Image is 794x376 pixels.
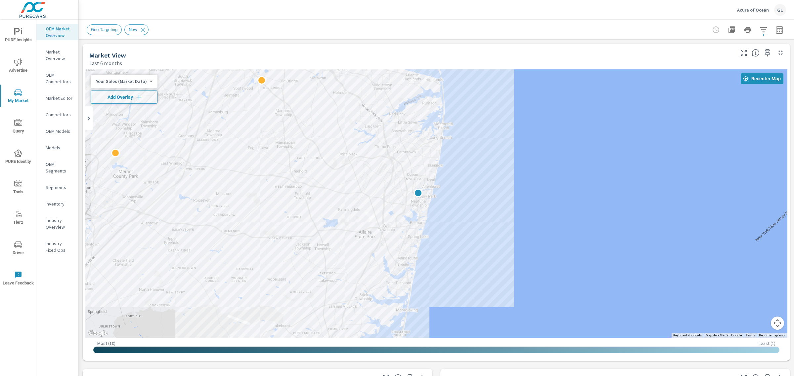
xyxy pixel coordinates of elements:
div: GL [774,4,786,16]
h5: Market View [89,52,126,59]
span: Geo-Targeting [87,27,121,32]
button: Map camera controls [771,317,784,330]
span: Map data ©2025 Google [706,333,742,337]
span: Advertise [2,58,34,74]
div: Industry Fixed Ops [36,239,78,255]
p: Market Editor [46,95,73,101]
div: Industry Overview [36,215,78,232]
div: Inventory [36,199,78,209]
div: Competitors [36,110,78,120]
p: OEM Market Overview [46,25,73,39]
span: My Market [2,89,34,105]
p: OEM Models [46,128,73,134]
span: Query [2,119,34,135]
span: Add Overlay [94,94,154,100]
div: Your Sales (Market Data) [91,78,152,85]
div: Models [36,143,78,153]
button: Apply Filters [757,23,770,36]
div: OEM Competitors [36,70,78,87]
div: OEM Models [36,126,78,136]
img: Google [87,329,109,338]
button: Add Overlay [91,91,157,104]
p: Acura of Ocean [737,7,769,13]
button: Minimize Widget [775,48,786,58]
span: Tier2 [2,210,34,226]
div: Market Editor [36,93,78,103]
a: Open this area in Google Maps (opens a new window) [87,329,109,338]
div: nav menu [0,20,36,293]
div: Market Overview [36,47,78,63]
div: OEM Market Overview [36,24,78,40]
p: Your Sales (Market Data) [96,78,147,84]
a: Report a map error [759,333,785,337]
p: Industry Fixed Ops [46,240,73,253]
button: Recenter Map [741,73,783,84]
div: OEM Segments [36,159,78,176]
span: Save this to your personalized report [762,48,773,58]
div: New [124,24,149,35]
button: "Export Report to PDF" [725,23,738,36]
span: Tools [2,180,34,196]
span: PURE Identity [2,149,34,166]
button: Make Fullscreen [738,48,749,58]
p: Least ( 1 ) [759,340,775,346]
p: Inventory [46,201,73,207]
span: Leave Feedback [2,271,34,287]
button: Print Report [741,23,754,36]
div: Segments [36,182,78,192]
span: Driver [2,241,34,257]
p: Most ( 10 ) [97,340,115,346]
p: OEM Competitors [46,72,73,85]
p: Last 6 months [89,59,122,67]
span: Recenter Map [743,76,781,82]
p: Market Overview [46,49,73,62]
p: Segments [46,184,73,191]
p: Industry Overview [46,217,73,230]
span: Find the biggest opportunities in your market for your inventory. Understand by postal code where... [752,49,760,57]
p: Models [46,144,73,151]
p: Competitors [46,111,73,118]
a: Terms (opens in new tab) [746,333,755,337]
span: PURE Insights [2,28,34,44]
p: OEM Segments [46,161,73,174]
button: Keyboard shortcuts [673,333,702,338]
span: New [125,27,141,32]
